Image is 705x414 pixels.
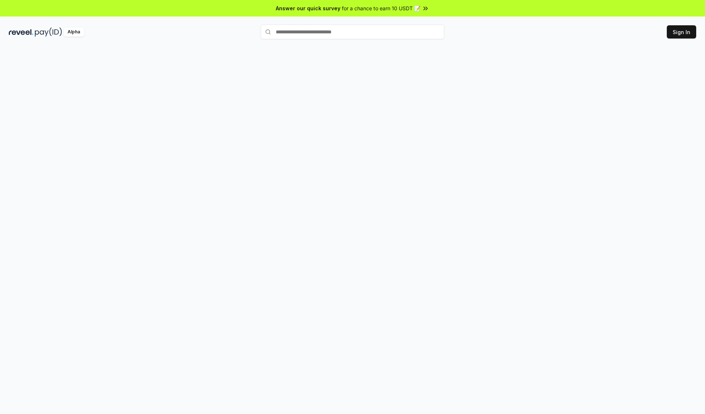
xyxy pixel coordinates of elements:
span: Answer our quick survey [276,4,340,12]
div: Alpha [64,28,84,37]
span: for a chance to earn 10 USDT 📝 [342,4,420,12]
img: pay_id [35,28,62,37]
img: reveel_dark [9,28,33,37]
button: Sign In [667,25,696,39]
